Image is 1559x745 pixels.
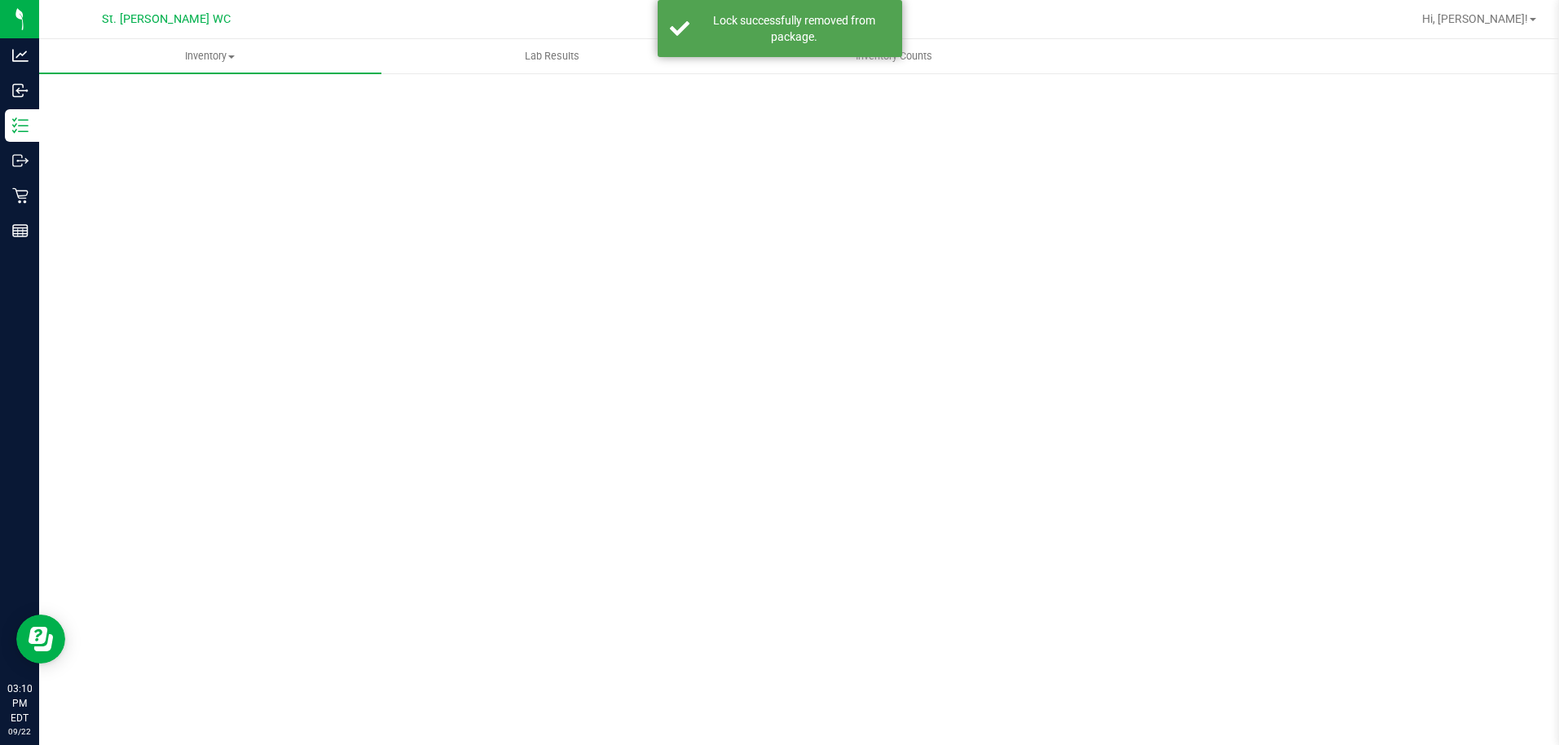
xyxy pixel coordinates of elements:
[12,223,29,239] inline-svg: Reports
[7,681,32,725] p: 03:10 PM EDT
[381,39,724,73] a: Lab Results
[698,12,890,45] div: Lock successfully removed from package.
[12,187,29,204] inline-svg: Retail
[16,615,65,663] iframe: Resource center
[12,82,29,99] inline-svg: Inbound
[1422,12,1528,25] span: Hi, [PERSON_NAME]!
[12,152,29,169] inline-svg: Outbound
[12,117,29,134] inline-svg: Inventory
[7,725,32,738] p: 09/22
[39,39,381,73] a: Inventory
[102,12,231,26] span: St. [PERSON_NAME] WC
[503,49,601,64] span: Lab Results
[12,47,29,64] inline-svg: Analytics
[39,49,381,64] span: Inventory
